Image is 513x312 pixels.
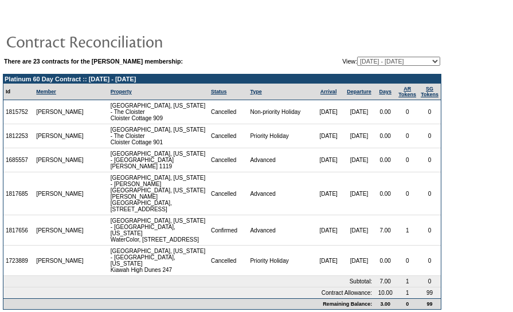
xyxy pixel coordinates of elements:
td: [DATE] [313,100,343,124]
td: [DATE] [313,215,343,246]
td: 0 [418,246,441,276]
td: 99 [418,287,441,298]
td: Advanced [248,148,313,172]
td: 99 [418,298,441,309]
td: 0 [396,124,418,148]
img: pgTtlContractReconciliation.gif [6,30,235,53]
a: SGTokens [421,86,438,97]
td: 1723889 [3,246,34,276]
td: 10.00 [374,287,396,298]
td: [DATE] [344,215,374,246]
td: Priority Holiday [248,124,313,148]
td: Remaining Balance: [3,298,374,309]
td: 7.00 [374,215,396,246]
td: Cancelled [209,100,248,124]
b: There are 23 contracts for the [PERSON_NAME] membership: [4,58,183,65]
td: 0 [396,246,418,276]
td: View: [286,57,440,66]
td: 1 [396,215,418,246]
td: Non-priority Holiday [248,100,313,124]
a: Type [250,89,261,94]
td: Advanced [248,215,313,246]
a: Status [211,89,227,94]
td: 1815752 [3,100,34,124]
td: [DATE] [313,172,343,215]
td: 0 [418,148,441,172]
a: Member [36,89,56,94]
td: 1 [396,276,418,287]
td: 0 [396,172,418,215]
td: 0 [396,148,418,172]
td: 0 [396,100,418,124]
a: Departure [347,89,371,94]
td: 1 [396,287,418,298]
td: [DATE] [344,100,374,124]
td: [GEOGRAPHIC_DATA], [US_STATE] - [PERSON_NAME][GEOGRAPHIC_DATA], [US_STATE] [PERSON_NAME][GEOGRAPH... [108,172,209,215]
td: 0 [418,215,441,246]
td: Cancelled [209,172,248,215]
a: Property [111,89,132,94]
td: [PERSON_NAME] [34,215,87,246]
td: 1817685 [3,172,34,215]
td: Subtotal: [3,276,374,287]
a: Arrival [320,89,337,94]
td: 0 [418,100,441,124]
td: 0.00 [374,100,396,124]
td: [PERSON_NAME] [34,148,87,172]
td: Cancelled [209,246,248,276]
td: 0.00 [374,246,396,276]
td: 0 [418,172,441,215]
td: [PERSON_NAME] [34,246,87,276]
td: Platinum 60 Day Contract :: [DATE] - [DATE] [3,74,441,84]
td: [DATE] [344,172,374,215]
a: ARTokens [398,86,416,97]
td: [PERSON_NAME] [34,124,87,148]
td: 1817656 [3,215,34,246]
td: 0.00 [374,172,396,215]
td: [GEOGRAPHIC_DATA], [US_STATE] - The Cloister Cloister Cottage 901 [108,124,209,148]
td: [GEOGRAPHIC_DATA], [US_STATE] - [GEOGRAPHIC_DATA] [PERSON_NAME] 1119 [108,148,209,172]
td: [GEOGRAPHIC_DATA], [US_STATE] - The Cloister Cloister Cottage 909 [108,100,209,124]
td: [GEOGRAPHIC_DATA], [US_STATE] - [GEOGRAPHIC_DATA], [US_STATE] Kiawah High Dunes 247 [108,246,209,276]
a: Days [379,89,391,94]
td: Contract Allowance: [3,287,374,298]
td: 0 [418,276,441,287]
td: Priority Holiday [248,246,313,276]
td: Confirmed [209,215,248,246]
td: 3.00 [374,298,396,309]
td: [DATE] [313,148,343,172]
td: 0.00 [374,148,396,172]
td: Id [3,84,34,100]
td: [DATE] [344,148,374,172]
td: 1812253 [3,124,34,148]
td: [DATE] [344,124,374,148]
td: Cancelled [209,148,248,172]
td: 0 [418,124,441,148]
td: 0 [396,298,418,309]
td: Cancelled [209,124,248,148]
td: 1685557 [3,148,34,172]
td: 7.00 [374,276,396,287]
td: [PERSON_NAME] [34,172,87,215]
td: [DATE] [313,124,343,148]
td: [PERSON_NAME] [34,100,87,124]
td: [GEOGRAPHIC_DATA], [US_STATE] - [GEOGRAPHIC_DATA], [US_STATE] WaterColor, [STREET_ADDRESS] [108,215,209,246]
td: [DATE] [313,246,343,276]
td: Advanced [248,172,313,215]
td: 0.00 [374,124,396,148]
td: [DATE] [344,246,374,276]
